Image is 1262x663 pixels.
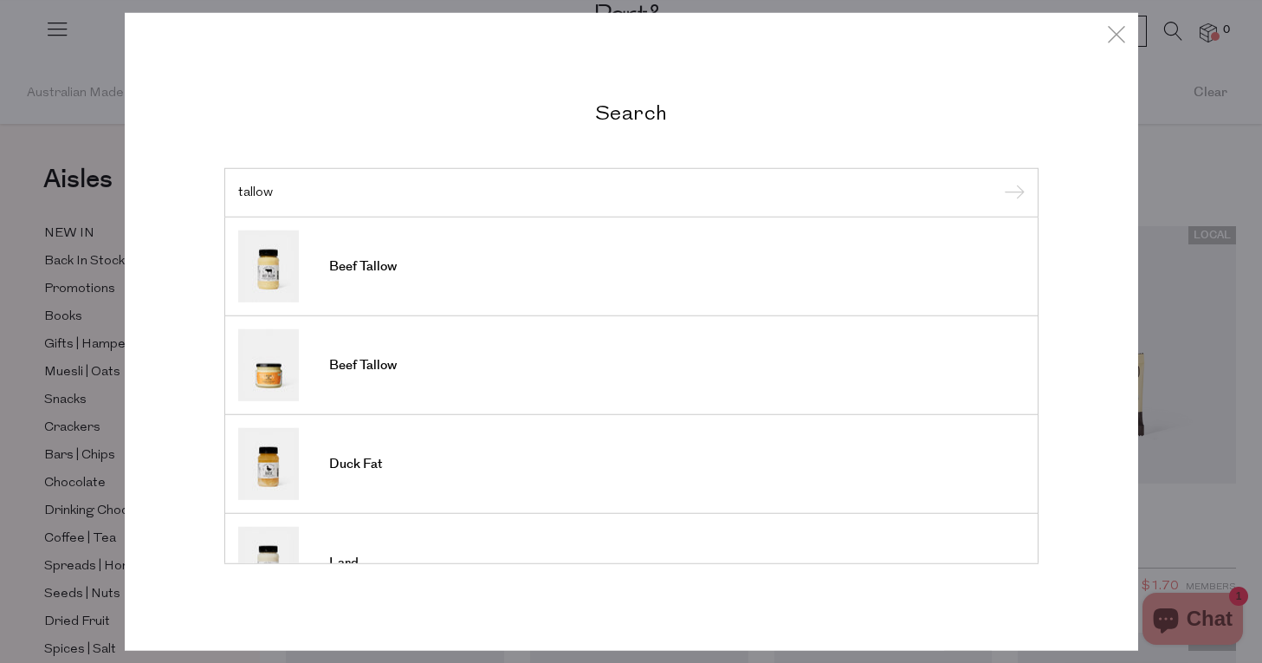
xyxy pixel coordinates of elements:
input: Search [238,185,1025,198]
img: Duck Fat [238,428,299,500]
h2: Search [224,99,1039,124]
span: Beef Tallow [329,357,397,374]
a: Beef Tallow [238,329,1025,401]
img: Beef Tallow [238,231,299,302]
a: Duck Fat [238,428,1025,500]
a: Beef Tallow [238,231,1025,302]
span: Duck Fat [329,456,383,473]
img: Lard [238,527,299,599]
span: Lard [329,555,359,572]
img: Beef Tallow [238,329,299,401]
span: Beef Tallow [329,258,397,276]
a: Lard [238,527,1025,599]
